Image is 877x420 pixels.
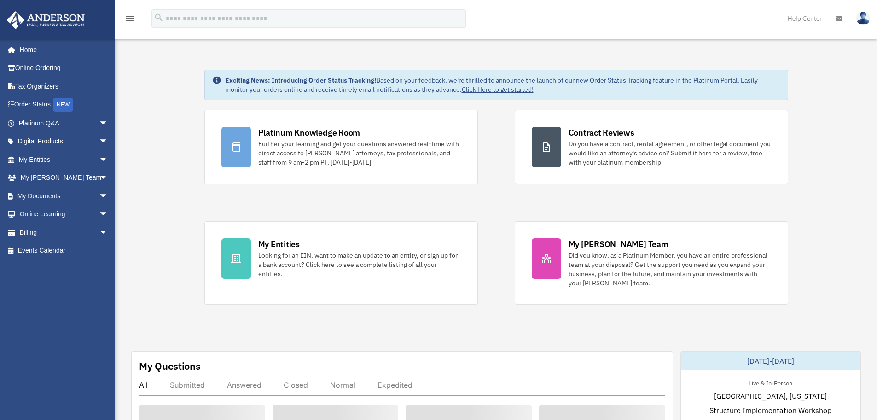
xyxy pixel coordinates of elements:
div: Live & In-Person [741,378,800,387]
a: menu [124,16,135,24]
i: menu [124,13,135,24]
div: Closed [284,380,308,390]
span: arrow_drop_down [99,169,117,188]
span: arrow_drop_down [99,132,117,151]
span: [GEOGRAPHIC_DATA], [US_STATE] [714,390,827,402]
i: search [154,12,164,23]
div: Expedited [378,380,412,390]
span: arrow_drop_down [99,150,117,169]
a: My Entities Looking for an EIN, want to make an update to an entity, or sign up for a bank accoun... [204,221,478,305]
div: My Entities [258,238,300,250]
a: My [PERSON_NAME] Team Did you know, as a Platinum Member, you have an entire professional team at... [515,221,788,305]
span: Structure Implementation Workshop [709,405,831,416]
a: My [PERSON_NAME] Teamarrow_drop_down [6,169,122,187]
div: Do you have a contract, rental agreement, or other legal document you would like an attorney's ad... [569,139,771,167]
a: Contract Reviews Do you have a contract, rental agreement, or other legal document you would like... [515,110,788,184]
a: Online Ordering [6,59,122,77]
a: Home [6,41,117,59]
img: User Pic [856,12,870,25]
div: NEW [53,98,73,112]
a: Order StatusNEW [6,95,122,114]
a: Billingarrow_drop_down [6,223,122,242]
span: arrow_drop_down [99,187,117,206]
div: All [139,380,148,390]
div: Submitted [170,380,205,390]
a: Events Calendar [6,242,122,260]
div: Normal [330,380,355,390]
div: Looking for an EIN, want to make an update to an entity, or sign up for a bank account? Click her... [258,251,461,278]
div: Platinum Knowledge Room [258,127,360,138]
a: Platinum Knowledge Room Further your learning and get your questions answered real-time with dire... [204,110,478,184]
a: My Documentsarrow_drop_down [6,187,122,205]
div: My Questions [139,359,201,373]
div: My [PERSON_NAME] Team [569,238,668,250]
a: Click Here to get started! [462,85,534,94]
a: Platinum Q&Aarrow_drop_down [6,114,122,132]
a: Tax Organizers [6,77,122,95]
img: Anderson Advisors Platinum Portal [4,11,87,29]
div: Did you know, as a Platinum Member, you have an entire professional team at your disposal? Get th... [569,251,771,288]
strong: Exciting News: Introducing Order Status Tracking! [225,76,376,84]
a: My Entitiesarrow_drop_down [6,150,122,169]
span: arrow_drop_down [99,114,117,133]
span: arrow_drop_down [99,223,117,242]
span: arrow_drop_down [99,205,117,224]
a: Digital Productsarrow_drop_down [6,132,122,151]
div: Answered [227,380,261,390]
div: Based on your feedback, we're thrilled to announce the launch of our new Order Status Tracking fe... [225,76,780,94]
a: Online Learningarrow_drop_down [6,205,122,224]
div: Further your learning and get your questions answered real-time with direct access to [PERSON_NAM... [258,139,461,167]
div: [DATE]-[DATE] [681,352,860,370]
div: Contract Reviews [569,127,634,138]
